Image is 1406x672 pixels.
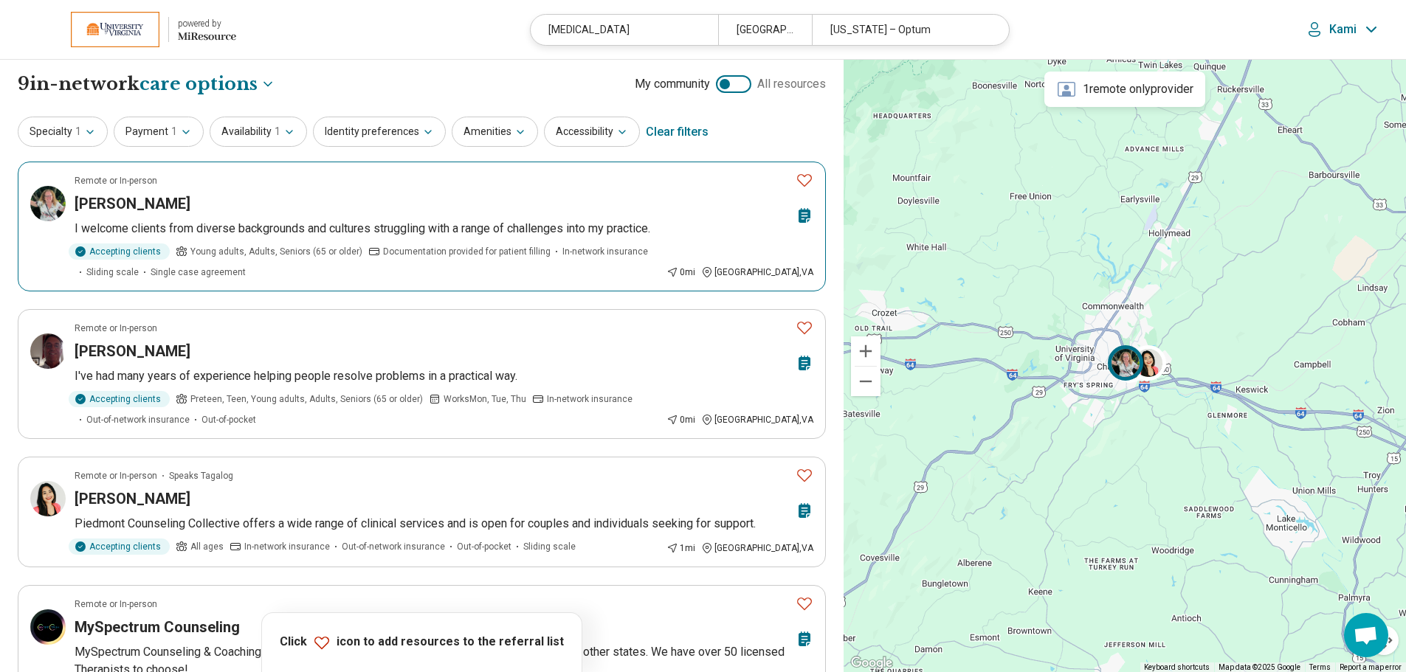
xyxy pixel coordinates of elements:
button: Favorite [790,589,819,619]
span: Speaks Tagalog [169,469,233,482]
h3: MySpectrum Counseling [75,617,240,637]
span: 1 [275,124,280,139]
p: Remote or In-person [75,174,157,187]
p: I welcome clients from diverse backgrounds and cultures struggling with a range of challenges int... [75,220,813,238]
span: Sliding scale [523,540,576,553]
p: Piedmont Counseling Collective offers a wide range of clinical services and is open for couples a... [75,515,813,533]
span: In-network insurance [562,245,648,258]
button: Amenities [452,117,538,147]
div: 1 mi [666,541,695,555]
span: Works Mon, Tue, Thu [444,392,526,406]
p: Click icon to add resources to the referral list [280,634,564,651]
button: Specialty1 [18,117,108,147]
div: 0 mi [666,266,695,279]
div: 0 mi [666,413,695,426]
span: Sliding scale [86,266,139,279]
span: Out-of-network insurance [342,540,445,553]
div: [GEOGRAPHIC_DATA] , VA [701,541,813,555]
span: Out-of-pocket [457,540,511,553]
span: Preteen, Teen, Young adults, Adults, Seniors (65 or older) [190,392,423,406]
div: [GEOGRAPHIC_DATA] , VA [701,266,813,279]
span: All ages [190,540,224,553]
span: Out-of-pocket [201,413,256,426]
h3: [PERSON_NAME] [75,341,190,361]
a: University of Virginiapowered by [24,12,236,47]
span: Documentation provided for patient filling [383,245,551,258]
p: I've had many years of experience helping people resolve problems in a practical way. [75,367,813,385]
span: In-network insurance [244,540,330,553]
button: Identity preferences [313,117,446,147]
span: care options [139,72,258,97]
div: [US_STATE] – Optum [812,15,999,45]
h1: 9 in-network [18,72,275,97]
div: [GEOGRAPHIC_DATA], [GEOGRAPHIC_DATA] [718,15,812,45]
div: powered by [178,17,236,30]
p: Remote or In-person [75,469,157,482]
button: Care options [139,72,275,97]
button: Zoom out [851,367,881,396]
a: Open chat [1344,613,1388,657]
p: Remote or In-person [75,597,157,611]
p: Kami [1329,22,1357,37]
span: In-network insurance [547,392,633,406]
div: Accepting clients [69,243,170,260]
button: Availability1 [210,117,307,147]
span: 1 [171,124,177,139]
span: Map data ©2025 Google [1219,663,1300,671]
div: Clear filters [646,114,709,150]
div: [GEOGRAPHIC_DATA] , VA [701,413,813,426]
button: Payment1 [114,117,204,147]
button: Accessibility [544,117,640,147]
p: Remote or In-person [75,322,157,335]
div: 1 remote only provider [1044,72,1205,107]
button: Zoom in [851,336,881,366]
span: My community [635,75,710,93]
h3: [PERSON_NAME] [75,488,190,509]
span: 1 [75,124,81,139]
a: Report a map error [1340,663,1402,671]
span: Out-of-network insurance [86,413,190,426]
img: University of Virginia [71,12,159,47]
div: Accepting clients [69,538,170,555]
button: Favorite [790,460,819,491]
button: Favorite [790,165,819,195]
a: Terms [1309,663,1331,671]
span: Young adults, Adults, Seniors (65 or older) [190,245,362,258]
span: Single case agreement [151,266,246,279]
div: Accepting clients [69,391,170,407]
span: All resources [757,75,826,93]
button: Favorite [790,313,819,343]
div: [MEDICAL_DATA] [531,15,718,45]
h3: [PERSON_NAME] [75,193,190,214]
